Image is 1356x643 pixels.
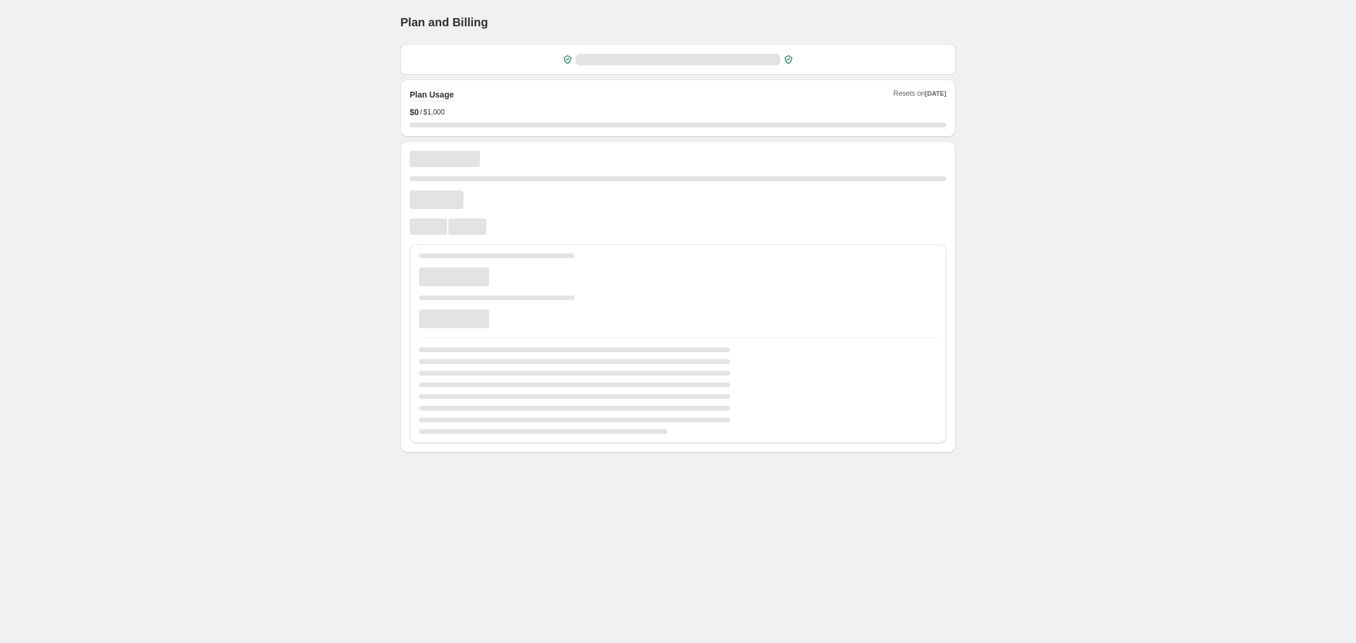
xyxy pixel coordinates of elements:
span: $1,000 [423,107,445,117]
h1: Plan and Billing [400,15,488,29]
span: Resets on [894,89,947,102]
h2: Plan Usage [410,89,454,100]
span: [DATE] [925,90,946,97]
div: / [410,106,946,118]
span: $ 0 [410,106,419,118]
